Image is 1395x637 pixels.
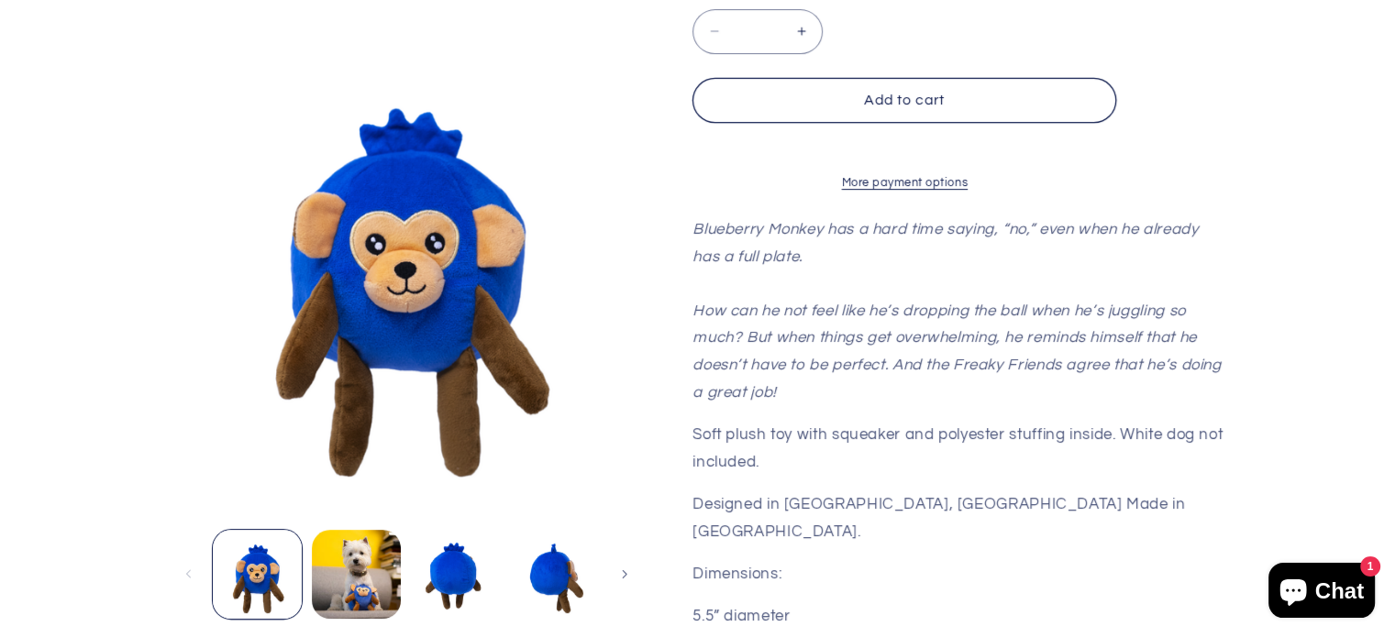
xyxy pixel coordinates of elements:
button: Load image 4 in gallery view [508,530,597,619]
p: Dimensions: [692,561,1227,588]
em: Blueberry Monkey has a hard time saying, “no,” even when he already has a full plate. How can he ... [692,221,1221,401]
button: Add to cart [692,78,1116,123]
button: Load image 3 in gallery view [410,530,499,619]
a: More payment options [692,175,1116,192]
p: Designed in [GEOGRAPHIC_DATA], [GEOGRAPHIC_DATA] Made in [GEOGRAPHIC_DATA]. [692,491,1227,545]
button: Slide left [168,554,208,594]
media-gallery: Gallery Viewer [168,29,645,623]
p: 5.5” diameter [692,603,1227,631]
inbox-online-store-chat: Shopify online store chat [1263,563,1380,622]
button: Slide right [604,554,645,594]
button: Load image 1 in gallery view [213,530,302,619]
button: Load image 2 in gallery view [312,530,401,619]
p: Soft plush toy with squeaker and polyester stuffing inside. White dog not included. [692,422,1227,476]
